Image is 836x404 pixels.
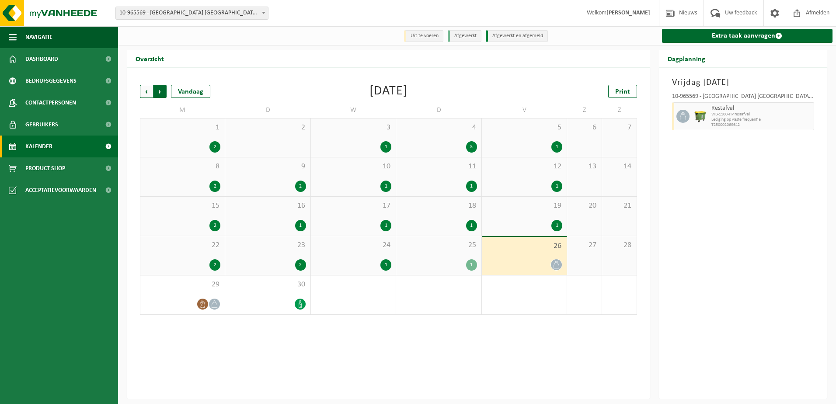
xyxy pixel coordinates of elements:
[711,105,812,112] span: Restafval
[711,117,812,122] span: Lediging op vaste frequentie
[230,240,306,250] span: 23
[311,102,396,118] td: W
[662,29,833,43] a: Extra taak aanvragen
[25,114,58,136] span: Gebruikers
[209,259,220,271] div: 2
[567,102,602,118] td: Z
[486,162,562,171] span: 12
[115,7,268,20] span: 10-965569 - VAN DER VALK HOTEL PARK LANE ANTWERPEN NV - ANTWERPEN
[315,201,391,211] span: 17
[615,88,630,95] span: Print
[116,7,268,19] span: 10-965569 - VAN DER VALK HOTEL PARK LANE ANTWERPEN NV - ANTWERPEN
[145,201,220,211] span: 15
[230,162,306,171] span: 9
[448,30,481,42] li: Afgewerkt
[694,110,707,123] img: WB-1100-HPE-GN-50
[295,220,306,231] div: 1
[482,102,567,118] td: V
[606,240,632,250] span: 28
[209,141,220,153] div: 2
[672,94,815,102] div: 10-965569 - [GEOGRAPHIC_DATA] [GEOGRAPHIC_DATA] - [GEOGRAPHIC_DATA]
[140,102,225,118] td: M
[171,85,210,98] div: Vandaag
[551,220,562,231] div: 1
[466,220,477,231] div: 1
[401,123,477,132] span: 4
[145,123,220,132] span: 1
[315,162,391,171] span: 10
[551,181,562,192] div: 1
[295,181,306,192] div: 2
[466,141,477,153] div: 3
[486,201,562,211] span: 19
[551,141,562,153] div: 1
[486,241,562,251] span: 26
[25,48,58,70] span: Dashboard
[401,240,477,250] span: 25
[25,26,52,48] span: Navigatie
[466,181,477,192] div: 1
[608,85,637,98] a: Print
[315,240,391,250] span: 24
[25,92,76,114] span: Contactpersonen
[230,280,306,289] span: 30
[25,70,77,92] span: Bedrijfsgegevens
[315,123,391,132] span: 3
[295,259,306,271] div: 2
[606,123,632,132] span: 7
[571,162,597,171] span: 13
[230,201,306,211] span: 16
[711,112,812,117] span: WB-1100-HP restafval
[380,259,391,271] div: 1
[466,259,477,271] div: 1
[153,85,167,98] span: Volgende
[25,157,65,179] span: Product Shop
[209,181,220,192] div: 2
[401,201,477,211] span: 18
[486,30,548,42] li: Afgewerkt en afgemeld
[571,240,597,250] span: 27
[209,220,220,231] div: 2
[145,162,220,171] span: 8
[230,123,306,132] span: 2
[140,85,153,98] span: Vorige
[127,50,173,67] h2: Overzicht
[145,240,220,250] span: 22
[396,102,481,118] td: D
[606,201,632,211] span: 21
[401,162,477,171] span: 11
[145,280,220,289] span: 29
[404,30,443,42] li: Uit te voeren
[602,102,637,118] td: Z
[369,85,408,98] div: [DATE]
[486,123,562,132] span: 5
[672,76,815,89] h3: Vrijdag [DATE]
[225,102,310,118] td: D
[380,220,391,231] div: 1
[659,50,714,67] h2: Dagplanning
[571,201,597,211] span: 20
[25,179,96,201] span: Acceptatievoorwaarden
[25,136,52,157] span: Kalender
[606,10,650,16] strong: [PERSON_NAME]
[571,123,597,132] span: 6
[711,122,812,128] span: T250002069642
[380,181,391,192] div: 1
[606,162,632,171] span: 14
[380,141,391,153] div: 1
